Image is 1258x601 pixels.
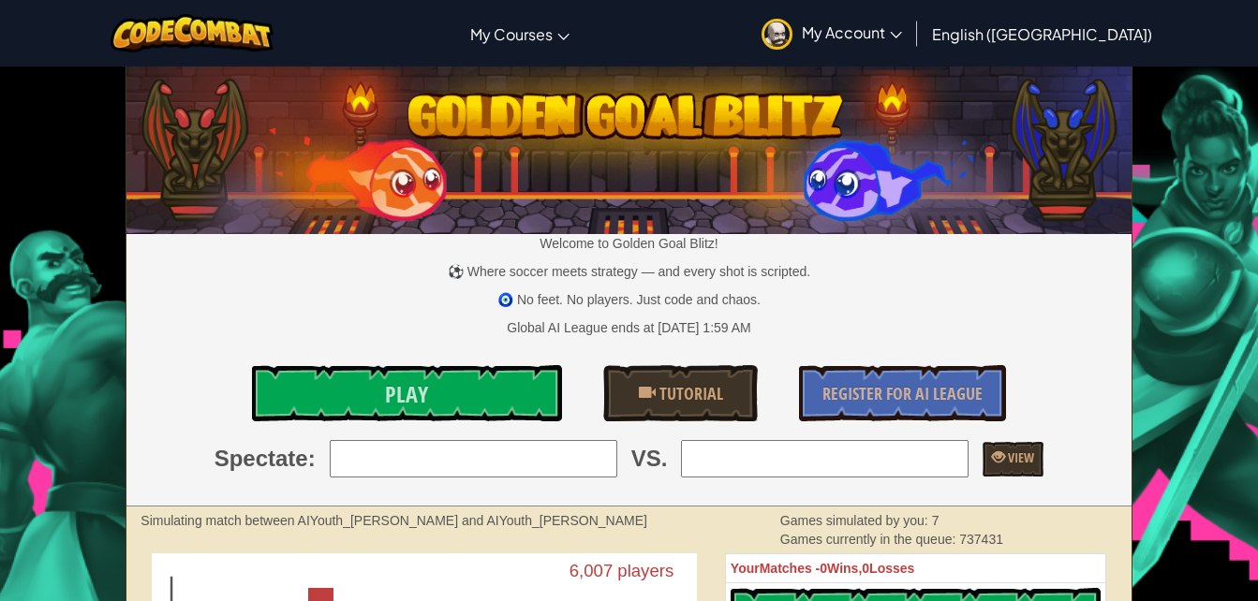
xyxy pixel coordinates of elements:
a: My Account [752,4,911,63]
span: Matches - [760,561,821,576]
span: My Account [802,22,902,42]
text: 6,007 players [570,561,673,580]
a: My Courses [461,8,579,59]
span: Register for AI League [822,382,983,405]
img: CodeCombat logo [111,14,274,52]
span: : [308,443,316,475]
img: avatar [762,19,792,50]
span: English ([GEOGRAPHIC_DATA]) [932,24,1152,44]
span: 737431 [959,532,1003,547]
span: Spectate [215,443,308,475]
span: Wins, [827,561,862,576]
p: 🧿 No feet. No players. Just code and chaos. [126,290,1131,309]
span: Tutorial [656,382,723,405]
img: Golden Goal [126,59,1131,234]
a: Tutorial [603,365,758,421]
th: 0 0 [725,554,1105,583]
strong: Simulating match between AIYouth_[PERSON_NAME] and AIYouth_[PERSON_NAME] [141,513,647,528]
span: Play [385,379,428,409]
span: Your [731,561,760,576]
span: VS. [631,443,668,475]
span: View [1005,448,1034,466]
span: Losses [869,561,914,576]
span: 7 [932,513,940,528]
span: Games currently in the queue: [780,532,959,547]
p: Welcome to Golden Goal Blitz! [126,234,1131,253]
a: English ([GEOGRAPHIC_DATA]) [923,8,1162,59]
div: Global AI League ends at [DATE] 1:59 AM [507,318,750,337]
p: ⚽ Where soccer meets strategy — and every shot is scripted. [126,262,1131,281]
a: Register for AI League [799,365,1005,421]
span: Games simulated by you: [780,513,932,528]
span: My Courses [470,24,553,44]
